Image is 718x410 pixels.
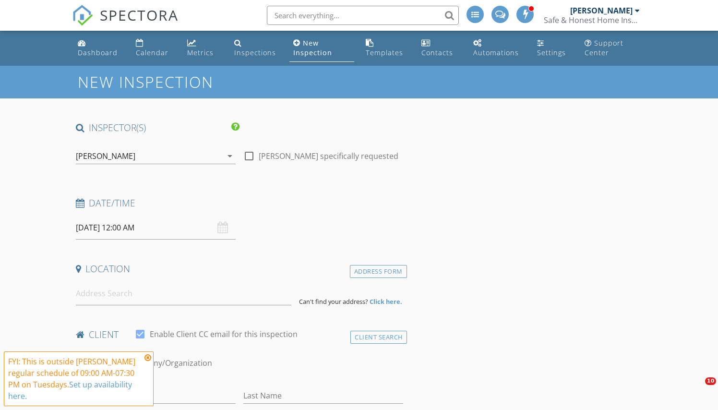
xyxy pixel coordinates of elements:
[685,377,708,400] iframe: Intercom live chat
[259,151,398,161] label: [PERSON_NAME] specifically requested
[74,35,124,62] a: Dashboard
[230,35,282,62] a: Inspections
[421,48,453,57] div: Contacts
[350,265,407,278] div: Address Form
[100,5,179,25] span: SPECTORA
[362,35,410,62] a: Templates
[187,48,214,57] div: Metrics
[473,48,519,57] div: Automations
[76,152,135,160] div: [PERSON_NAME]
[234,48,276,57] div: Inspections
[537,48,566,57] div: Settings
[293,38,332,57] div: New Inspection
[544,15,640,25] div: Safe & Honest Home Inspection Services
[183,35,223,62] a: Metrics
[289,35,354,62] a: New Inspection
[224,150,236,162] i: arrow_drop_down
[299,297,368,306] span: Can't find your address?
[8,356,142,402] div: FYI: This is outside [PERSON_NAME] regular schedule of 09:00 AM-07:30 PM on Tuesdays.
[76,216,236,240] input: Select date
[366,48,403,57] div: Templates
[76,197,403,209] h4: Date/Time
[705,377,716,385] span: 10
[78,73,290,90] h1: New Inspection
[585,38,623,57] div: Support Center
[72,13,179,33] a: SPECTORA
[570,6,633,15] div: [PERSON_NAME]
[469,35,525,62] a: Automations (Advanced)
[136,48,168,57] div: Calendar
[72,5,93,26] img: The Best Home Inspection Software - Spectora
[150,329,298,339] label: Enable Client CC email for this inspection
[76,263,403,275] h4: Location
[78,48,118,57] div: Dashboard
[267,6,459,25] input: Search everything...
[350,331,407,344] div: Client Search
[370,297,402,306] strong: Click here.
[76,282,291,305] input: Address Search
[8,379,132,401] a: Set up availability here.
[533,35,573,62] a: Settings
[581,35,645,62] a: Support Center
[132,35,176,62] a: Calendar
[76,328,403,341] h4: client
[76,121,239,134] h4: INSPECTOR(S)
[418,35,462,62] a: Contacts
